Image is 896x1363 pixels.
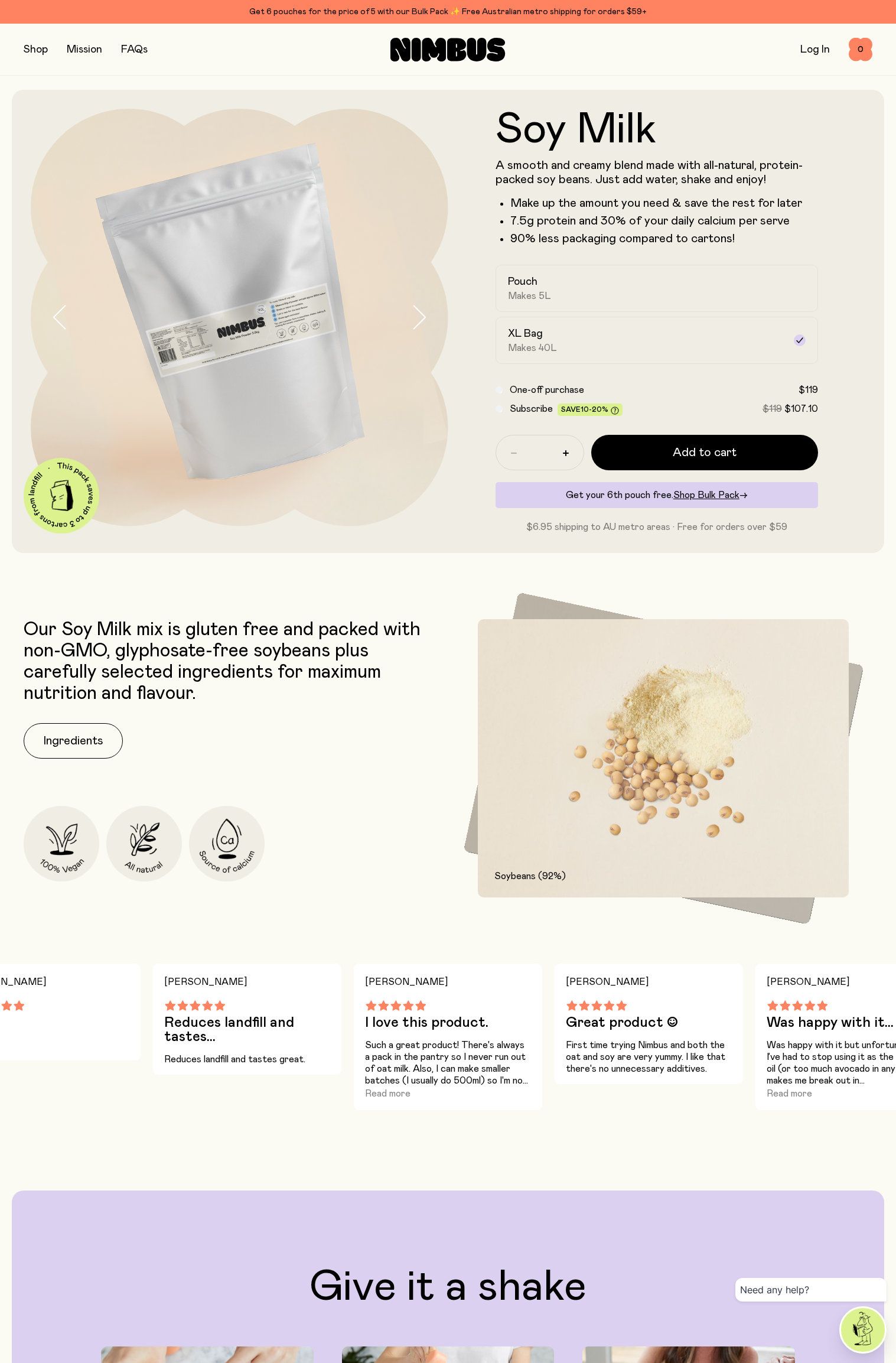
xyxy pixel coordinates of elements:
h2: XL Bag [508,327,543,341]
h2: Pouch [508,275,537,289]
p: First time trying Nimbus and both the oat and soy are very yummy. I like that there's no unnecess... [566,1039,731,1075]
button: Read more [767,1087,812,1101]
span: 10-20% [581,406,608,413]
p: $6.95 shipping to AU metro areas · Free for orders over $59 [496,520,819,534]
button: Read more [365,1087,410,1101]
button: Ingredients [24,723,123,759]
li: 7.5g protein and 30% of your daily calcium per serve [510,214,819,228]
p: Reduces landfill and tastes great. [164,1053,330,1065]
div: Get 6 pouches for the price of 5 with our Bulk Pack ✨ Free Australian metro shipping for orders $59+ [24,5,872,19]
span: Add to cart [673,444,737,461]
span: Subscribe [510,404,553,414]
a: FAQs [121,44,148,55]
h3: Great product :) [566,1016,731,1030]
img: agent [841,1308,885,1352]
h3: Reduces landfill and tastes... [164,1016,330,1044]
h1: Soy Milk [496,109,819,151]
div: Get your 6th pouch free. [496,482,819,508]
div: Need any help? [735,1278,887,1302]
p: Our Soy Milk mix is gluten free and packed with non-GMO, glyphosate-free soybeans plus carefully ... [24,619,442,704]
p: Soybeans (92%) [494,869,833,883]
span: $119 [763,404,782,414]
span: Makes 40L [508,342,557,354]
span: One-off purchase [510,385,584,395]
a: Log In [800,44,830,55]
a: Shop Bulk Pack→ [673,490,748,500]
h4: [PERSON_NAME] [164,973,330,991]
span: Shop Bulk Pack [673,490,739,500]
a: Mission [67,44,102,55]
img: 92% Soybeans and soybean powder [478,619,849,897]
button: Add to cart [591,435,819,470]
p: 90% less packaging compared to cartons! [510,232,819,246]
span: $119 [799,385,818,395]
h4: [PERSON_NAME] [365,973,530,991]
h3: I love this product. [365,1016,530,1030]
li: Make up the amount you need & save the rest for later [510,196,819,210]
span: Save [561,406,619,415]
button: 0 [849,38,872,61]
h4: [PERSON_NAME] [566,973,731,991]
span: Makes 5L [508,290,551,302]
h2: Give it a shake [31,1266,865,1309]
p: A smooth and creamy blend made with all-natural, protein-packed soy beans. Just add water, shake ... [496,158,819,187]
span: $107.10 [784,404,818,414]
img: illustration-carton.png [42,476,82,515]
p: Such a great product! There's always a pack in the pantry so I never run out of oat milk. Also, I... [365,1039,530,1087]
